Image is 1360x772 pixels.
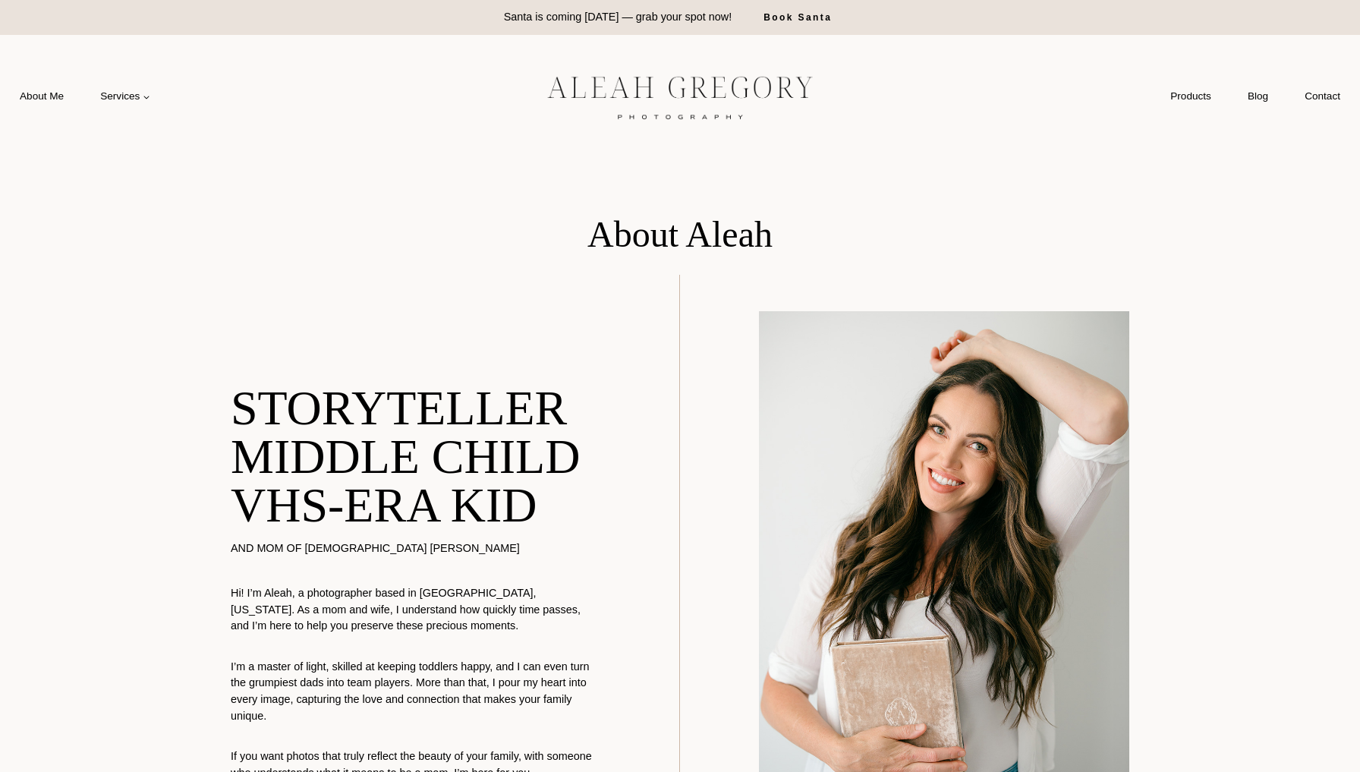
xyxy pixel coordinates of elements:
[231,493,600,518] h2: VHS-era kid
[452,213,908,257] h1: About Aleah
[504,9,732,26] p: Santa is coming [DATE] — grab your spot now!
[231,396,600,421] h2: STORYTELLER
[231,585,600,635] p: Hi! I’m Aleah, a photographer based in [GEOGRAPHIC_DATA], [US_STATE]. As a mom and wife, I unders...
[1152,83,1229,111] a: Products
[100,89,150,104] span: Services
[1229,83,1286,111] a: Blog
[82,83,168,111] a: Services
[1152,83,1358,111] nav: Secondary
[2,83,168,111] nav: Primary
[2,83,82,111] a: About Me
[231,659,600,724] p: I’m a master of light, skilled at keeping toddlers happy, and I can even turn the grumpiest dads ...
[231,542,600,579] h4: AND mom of [DEMOGRAPHIC_DATA] [PERSON_NAME]
[1286,83,1358,111] a: Contact
[509,65,851,128] img: aleah gregory logo
[231,445,600,469] h2: MIDDLE CHILD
